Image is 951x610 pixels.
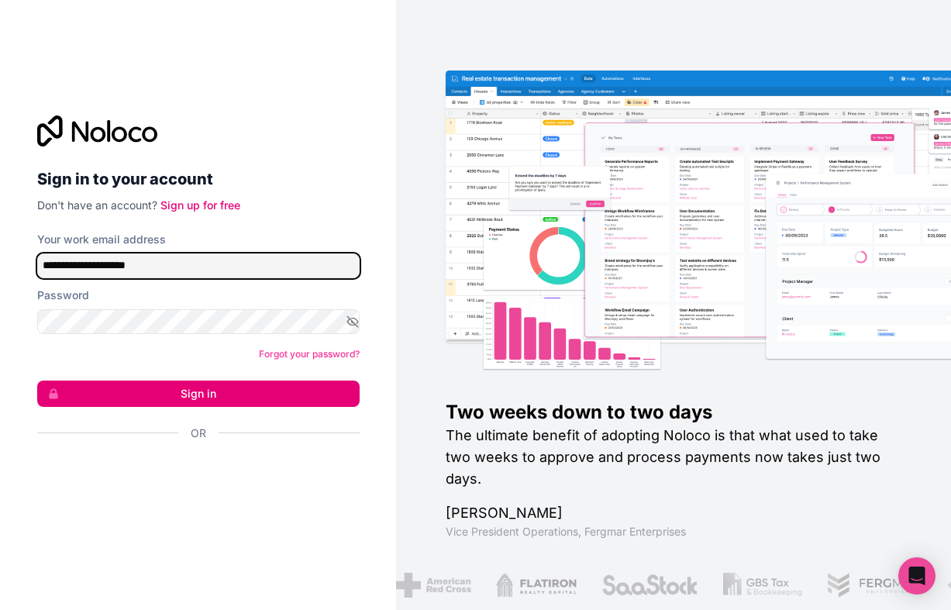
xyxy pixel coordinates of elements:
[37,253,360,278] input: Email address
[393,573,468,598] img: /assets/american-red-cross-BAupjrZR.png
[191,426,206,441] span: Or
[446,502,901,524] h1: [PERSON_NAME]
[37,381,360,407] button: Sign in
[29,458,355,492] iframe: Sign in with Google Button
[37,288,89,303] label: Password
[259,348,360,360] a: Forgot your password?
[446,524,901,539] h1: Vice President Operations , Fergmar Enterprises
[37,165,360,193] h2: Sign in to your account
[37,198,157,212] span: Don't have an account?
[824,573,918,598] img: /assets/fergmar-CudnrXN5.png
[598,573,696,598] img: /assets/saastock-C6Zbiodz.png
[37,232,166,247] label: Your work email address
[37,309,360,334] input: Password
[446,400,901,425] h1: Two weeks down to two days
[494,573,574,598] img: /assets/flatiron-C8eUkumj.png
[160,198,240,212] a: Sign up for free
[446,425,901,490] h2: The ultimate benefit of adopting Noloco is that what used to take two weeks to approve and proces...
[898,557,935,594] div: Open Intercom Messenger
[721,573,800,598] img: /assets/gbstax-C-GtDUiK.png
